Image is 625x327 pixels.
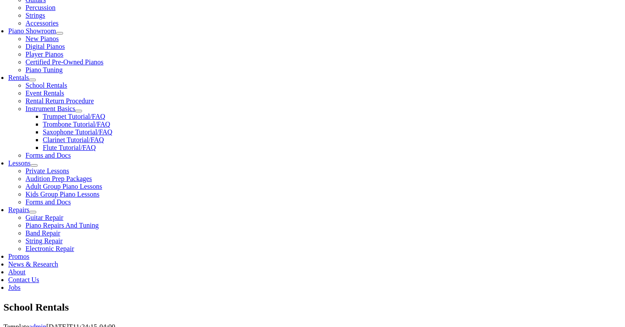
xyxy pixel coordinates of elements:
a: Forms and Docs [25,152,71,159]
a: Flute Tutorial/FAQ [43,144,96,151]
a: Band Repair [25,229,60,237]
button: Open submenu of Repairs [29,211,36,213]
a: Piano Showroom [8,27,56,35]
button: Open submenu of Piano Showroom [56,32,63,35]
a: Instrument Basics [25,105,75,112]
a: About [8,268,25,276]
a: New Pianos [25,35,59,42]
a: Adult Group Piano Lessons [25,183,102,190]
a: Player Pianos [25,51,63,58]
a: Clarinet Tutorial/FAQ [43,136,104,143]
a: Accessories [25,19,58,27]
a: Kids Group Piano Lessons [25,190,99,198]
a: Trombone Tutorial/FAQ [43,121,110,128]
a: Piano Tuning [25,66,63,73]
a: Lessons [8,159,31,167]
a: Audition Prep Packages [25,175,92,182]
a: Rentals [8,74,29,81]
a: Jobs [8,284,20,291]
a: Electronic Repair [25,245,74,252]
a: Piano Repairs And Tuning [25,222,98,229]
a: Promos [8,253,29,260]
a: Digital Pianos [25,43,65,50]
a: Strings [25,12,45,19]
a: String Repair [25,237,63,244]
button: Open submenu of Instrument Basics [75,110,82,112]
a: Certified Pre-Owned Pianos [25,58,103,66]
a: Contact Us [8,276,39,283]
a: News & Research [8,260,58,268]
a: Percussion [25,4,55,11]
a: Private Lessons [25,167,69,175]
a: Trumpet Tutorial/FAQ [43,113,105,120]
button: Open submenu of Rentals [29,79,36,81]
a: Guitar Repair [25,214,63,221]
a: School Rentals [25,82,67,89]
a: Repairs [8,206,29,213]
a: Forms and Docs [25,198,71,206]
a: Event Rentals [25,89,64,97]
a: Saxophone Tutorial/FAQ [43,128,112,136]
a: Rental Return Procedure [25,97,94,105]
button: Open submenu of Lessons [31,164,38,167]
